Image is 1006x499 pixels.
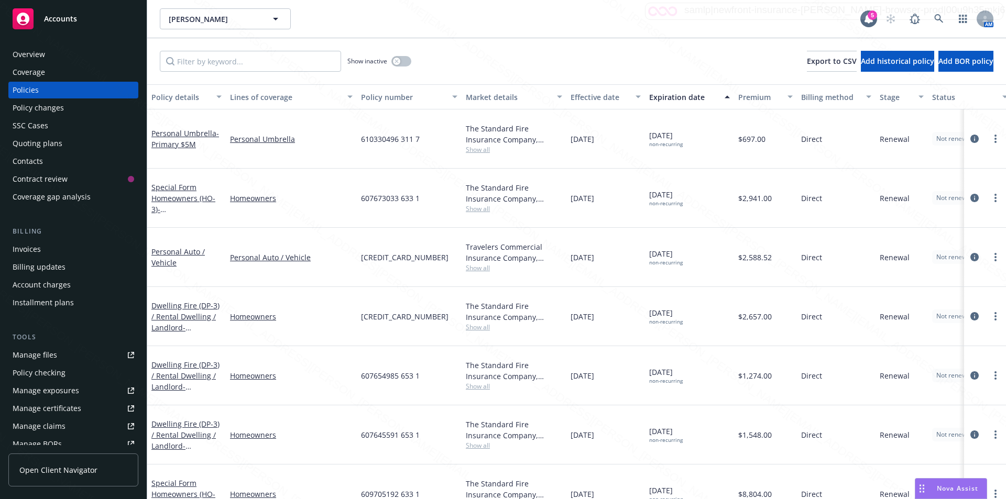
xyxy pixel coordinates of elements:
a: Policies [8,82,138,98]
a: Policy changes [8,99,138,116]
a: more [989,192,1002,204]
span: $2,657.00 [738,311,772,322]
div: SSC Cases [13,117,48,134]
a: Accounts [8,4,138,34]
div: non-recurring [649,378,683,384]
a: more [989,310,1002,323]
div: Policy details [151,92,210,103]
span: [DATE] [571,370,594,381]
span: Not renewing [936,252,976,262]
span: [DATE] [571,193,594,204]
button: Billing method [797,84,876,109]
a: Invoices [8,241,138,258]
span: Not renewing [936,430,976,439]
span: [DATE] [571,134,594,145]
span: Add BOR policy [938,56,993,66]
a: circleInformation [968,428,981,441]
span: Show all [466,441,562,450]
span: Direct [801,134,822,145]
div: Manage exposures [13,382,79,399]
span: $1,274.00 [738,370,772,381]
span: $697.00 [738,134,766,145]
div: Contacts [13,153,43,170]
a: circleInformation [968,132,981,145]
div: Expiration date [649,92,718,103]
a: Installment plans [8,294,138,311]
div: Contract review [13,171,68,187]
div: Billing method [801,92,860,103]
button: Add historical policy [861,51,934,72]
span: 607673033 633 1 [361,193,420,204]
span: 607654985 653 1 [361,370,420,381]
div: Policy number [361,92,446,103]
span: Direct [801,370,822,381]
div: non-recurring [649,437,683,443]
span: [DATE] [649,189,683,207]
div: Coverage [13,64,45,81]
div: Premium [738,92,781,103]
a: Account charges [8,276,138,293]
span: Not renewing [936,312,976,321]
div: Drag to move [915,479,928,498]
div: non-recurring [649,259,683,266]
div: Manage claims [13,418,65,435]
span: Renewal [880,252,910,263]
button: Lines of coverage [226,84,357,109]
span: 607645591 653 1 [361,429,420,440]
div: Travelers Commercial Insurance Company, Travelers Insurance [466,241,562,263]
span: Direct [801,311,822,322]
div: non-recurring [649,200,683,207]
a: circleInformation [968,192,981,204]
span: [DATE] [649,130,683,148]
a: Overview [8,46,138,63]
div: Account charges [13,276,71,293]
div: The Standard Fire Insurance Company, Travelers Insurance [466,301,562,323]
span: Export to CSV [807,56,857,66]
button: Stage [876,84,928,109]
div: The Standard Fire Insurance Company, Travelers Insurance [466,419,562,441]
span: Show all [466,204,562,213]
a: more [989,428,1002,441]
span: [DATE] [649,248,683,266]
span: [CREDIT_CARD_NUMBER] [361,311,449,322]
span: [DATE] [649,307,683,325]
a: Manage certificates [8,400,138,417]
span: Direct [801,193,822,204]
div: non-recurring [649,141,683,148]
a: Special Form Homeowners (HO-3) [151,182,218,236]
a: Quoting plans [8,135,138,152]
span: Nova Assist [937,484,978,493]
span: [PERSON_NAME] [169,14,259,25]
button: Effective date [566,84,645,109]
span: - [STREET_ADDRESS] [151,323,218,343]
a: Personal Auto / Vehicle [151,247,205,268]
div: Coverage gap analysis [13,188,91,205]
div: Overview [13,46,45,63]
div: Manage BORs [13,436,62,452]
a: Report a Bug [904,8,925,29]
div: Billing [8,226,138,237]
button: Market details [462,84,566,109]
div: Lines of coverage [230,92,341,103]
a: Coverage [8,64,138,81]
span: Show all [466,145,562,154]
span: Not renewing [936,193,976,203]
a: more [989,132,1002,145]
a: Manage exposures [8,382,138,399]
button: Expiration date [645,84,734,109]
a: Switch app [953,8,974,29]
div: 5 [868,10,877,20]
span: - [STREET_ADDRESS][PERSON_NAME] [151,382,218,414]
span: Show all [466,263,562,272]
span: [DATE] [571,252,594,263]
div: Tools [8,332,138,342]
a: Manage BORs [8,436,138,452]
span: $2,941.00 [738,193,772,204]
a: circleInformation [968,251,981,263]
a: SSC Cases [8,117,138,134]
span: Add historical policy [861,56,934,66]
a: Contacts [8,153,138,170]
a: Contract review [8,171,138,187]
div: Quoting plans [13,135,62,152]
a: circleInformation [968,369,981,382]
